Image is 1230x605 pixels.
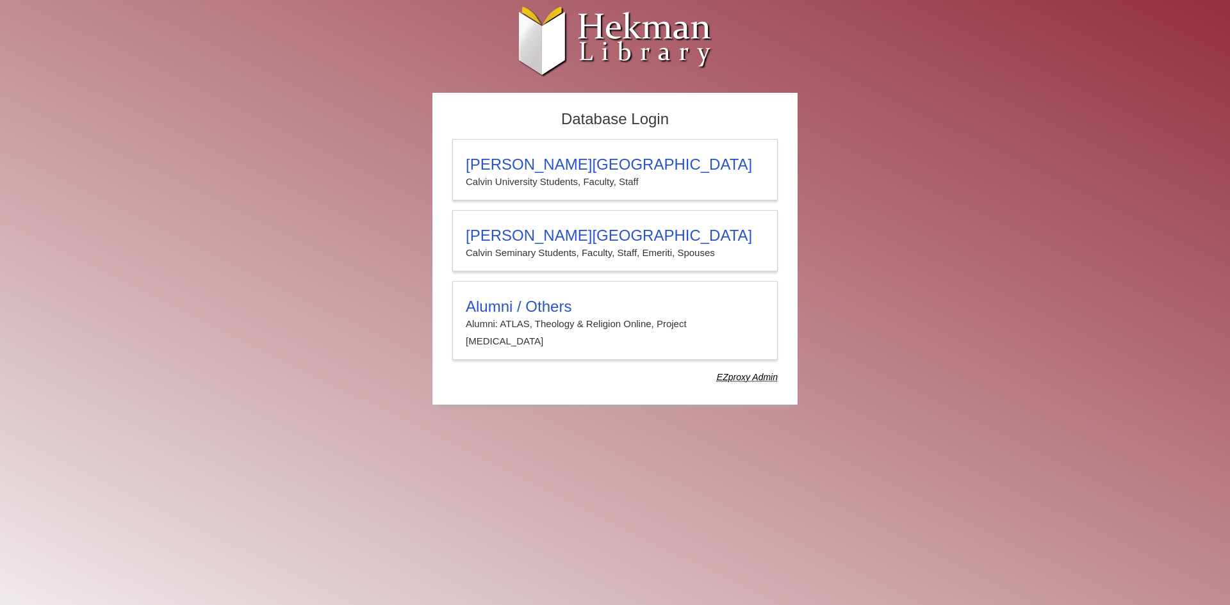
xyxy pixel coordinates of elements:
p: Calvin Seminary Students, Faculty, Staff, Emeriti, Spouses [466,245,764,261]
h3: [PERSON_NAME][GEOGRAPHIC_DATA] [466,156,764,173]
a: [PERSON_NAME][GEOGRAPHIC_DATA]Calvin Seminary Students, Faculty, Staff, Emeriti, Spouses [452,210,778,271]
h3: [PERSON_NAME][GEOGRAPHIC_DATA] [466,227,764,245]
p: Alumni: ATLAS, Theology & Religion Online, Project [MEDICAL_DATA] [466,316,764,350]
a: [PERSON_NAME][GEOGRAPHIC_DATA]Calvin University Students, Faculty, Staff [452,139,778,200]
h3: Alumni / Others [466,298,764,316]
dfn: Use Alumni login [717,372,778,382]
h2: Database Login [446,106,784,133]
summary: Alumni / OthersAlumni: ATLAS, Theology & Religion Online, Project [MEDICAL_DATA] [466,298,764,350]
p: Calvin University Students, Faculty, Staff [466,173,764,190]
